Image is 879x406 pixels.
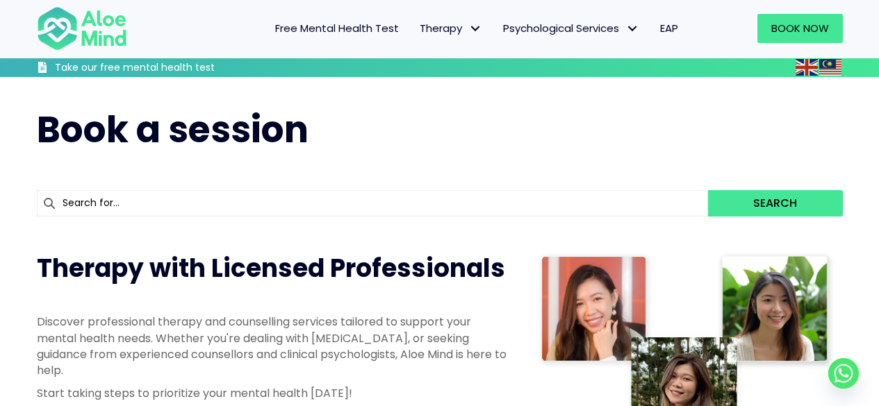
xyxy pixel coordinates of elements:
img: Aloe mind Logo [37,6,127,51]
span: EAP [660,21,678,35]
p: Start taking steps to prioritize your mental health [DATE]! [37,385,509,401]
a: Book Now [757,14,843,43]
span: Therapy with Licensed Professionals [37,251,505,286]
p: Discover professional therapy and counselling services tailored to support your mental health nee... [37,314,509,378]
a: Whatsapp [828,358,859,389]
span: Therapy: submenu [466,19,486,39]
h3: Take our free mental health test [55,61,289,75]
span: Therapy [420,21,482,35]
a: Free Mental Health Test [265,14,409,43]
span: Book a session [37,104,309,155]
input: Search for... [37,190,709,217]
a: Malay [819,59,843,75]
img: ms [819,59,841,76]
a: EAP [650,14,689,43]
img: en [796,59,818,76]
span: Free Mental Health Test [275,21,399,35]
span: Psychological Services: submenu [623,19,643,39]
span: Psychological Services [503,21,639,35]
a: Take our free mental health test [37,61,289,77]
a: Psychological ServicesPsychological Services: submenu [493,14,650,43]
a: English [796,59,819,75]
button: Search [708,190,842,217]
nav: Menu [145,14,689,43]
span: Book Now [771,21,829,35]
a: TherapyTherapy: submenu [409,14,493,43]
